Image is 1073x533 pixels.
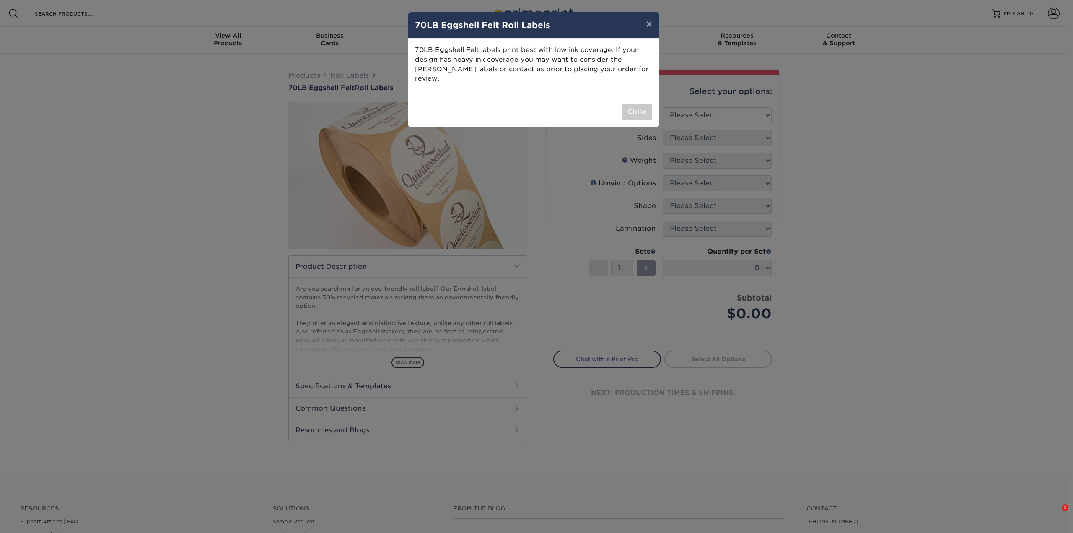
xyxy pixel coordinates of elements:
[1062,504,1068,511] span: 1
[639,12,658,36] button: ×
[415,45,652,83] p: 70LB Eggshell Felt labels print best with low ink coverage. If your design has heavy ink coverage...
[905,357,1073,510] iframe: Intercom notifications message
[622,104,652,120] button: Close
[415,19,652,31] h4: 70LB Eggshell Felt Roll Labels
[1044,504,1065,525] iframe: Intercom live chat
